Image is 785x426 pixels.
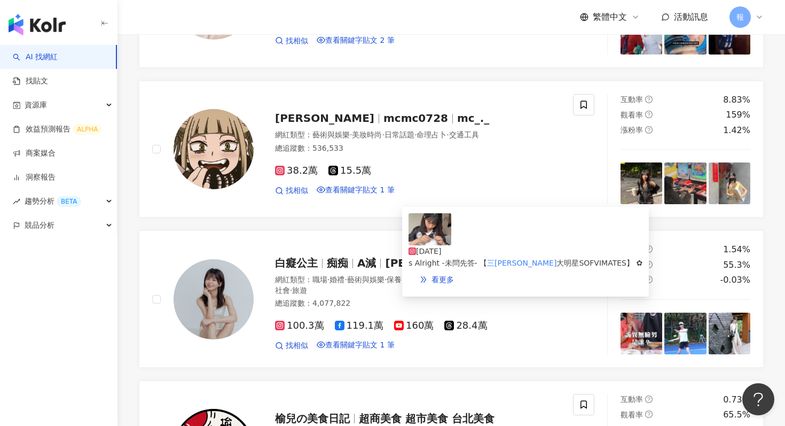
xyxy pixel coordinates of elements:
[593,11,627,23] span: 繁體中文
[621,126,643,134] span: 漲粉率
[312,130,350,139] span: 藝術與娛樂
[9,14,66,35] img: logo
[383,112,448,125] span: mcmc0728
[416,247,441,255] span: [DATE]
[317,340,395,351] a: 查看關鍵字貼文 1 筆
[275,165,318,176] span: 38.2萬
[394,320,434,331] span: 160萬
[275,130,560,141] div: 網紅類型 ：
[723,244,750,255] div: 1.54%
[275,185,308,196] a: 找相似
[275,143,560,154] div: 總追蹤數 ： 536,533
[446,130,449,139] span: ·
[723,125,750,136] div: 1.42%
[645,126,653,134] span: question-circle
[664,313,706,354] img: post-image
[286,340,308,351] span: 找相似
[387,275,402,284] span: 保養
[674,12,708,22] span: 活動訊息
[357,257,376,269] span: A減
[275,320,324,331] span: 100.3萬
[13,76,48,87] a: 找貼文
[621,95,643,104] span: 互動率
[344,275,347,284] span: ·
[13,148,56,159] a: 商案媒合
[57,196,81,207] div: BETA
[25,93,47,117] span: 資源庫
[736,11,744,23] span: 報
[347,275,384,284] span: 藝術與娛樂
[139,81,764,218] a: KOL Avatar[PERSON_NAME]mcmc0728mc_._網紅類型：藝術與娛樂·美妝時尚·日常話題·命理占卜·交通工具總追蹤數：536,53338.2萬15.5萬找相似查看關鍵字貼...
[742,383,774,415] iframe: Help Scout Beacon - Open
[25,189,81,213] span: 趨勢分析
[382,130,384,139] span: ·
[417,130,446,139] span: 命理占卜
[290,286,292,295] span: ·
[414,130,417,139] span: ·
[327,257,348,269] span: 痴痴
[275,275,560,296] div: 網紅類型 ：
[621,111,643,119] span: 觀看率
[275,257,318,269] span: 白癡公主
[275,340,308,351] a: 找相似
[645,96,653,103] span: question-circle
[174,259,254,339] img: KOL Avatar
[335,320,384,331] span: 119.1萬
[25,213,54,237] span: 競品分析
[139,230,764,368] a: KOL Avatar白癡公主痴痴A減[PERSON_NAME]網紅類型：職場·婚禮·藝術與娛樂·保養·日常話題·教育與學習·家庭·美食·命理占卜·法政社會·旅遊總追蹤數：4,077,822100...
[329,275,344,284] span: 婚禮
[645,410,653,418] span: question-circle
[709,162,750,204] img: post-image
[709,313,750,354] img: post-image
[359,412,494,425] span: 超商美食 超市美食 台北美食
[275,275,558,295] span: 法政社會
[621,313,662,354] img: post-image
[420,276,427,283] span: double-right
[275,412,350,425] span: 榆兒の美食日記
[487,259,556,267] mark: 三[PERSON_NAME]
[645,396,653,403] span: question-circle
[409,269,465,290] a: double-right看更多
[645,111,653,118] span: question-circle
[621,410,643,419] span: 觀看率
[275,298,560,309] div: 總追蹤數 ： 4,077,822
[275,36,308,47] a: 找相似
[13,52,58,63] a: searchAI 找網紅
[292,286,307,295] span: 旅遊
[13,124,102,135] a: 效益預測報告ALPHA
[664,162,706,204] img: post-image
[556,259,642,267] span: 大明星SOFVIMATES】 ✿
[286,36,308,47] span: 找相似
[449,130,479,139] span: 交通工具
[325,36,395,44] span: 查看關鍵字貼文 2 筆
[327,275,329,284] span: ·
[352,130,382,139] span: 美妝時尚
[384,275,387,284] span: ·
[385,257,484,269] span: [PERSON_NAME]
[312,275,327,284] span: 職場
[13,198,20,205] span: rise
[723,259,750,271] div: 55.3%
[409,213,451,245] img: post-image
[350,130,352,139] span: ·
[621,395,643,404] span: 互動率
[409,259,487,267] span: s Alright -未問先答- 【
[328,165,371,176] span: 15.5萬
[317,36,395,47] a: 查看關鍵字貼文 2 筆
[275,112,374,125] span: [PERSON_NAME]
[457,112,489,125] span: mc_._
[325,185,395,194] span: 查看關鍵字貼文 1 筆
[723,94,750,106] div: 8.83%
[13,172,56,183] a: 洞察報告
[723,394,750,406] div: 0.73%
[384,130,414,139] span: 日常話題
[174,109,254,189] img: KOL Avatar
[723,409,750,421] div: 65.5%
[286,185,308,196] span: 找相似
[621,162,662,204] img: post-image
[317,185,395,196] a: 查看關鍵字貼文 1 筆
[444,320,487,331] span: 28.4萬
[720,274,750,286] div: -0.03%
[431,275,454,284] span: 看更多
[325,340,395,349] span: 查看關鍵字貼文 1 筆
